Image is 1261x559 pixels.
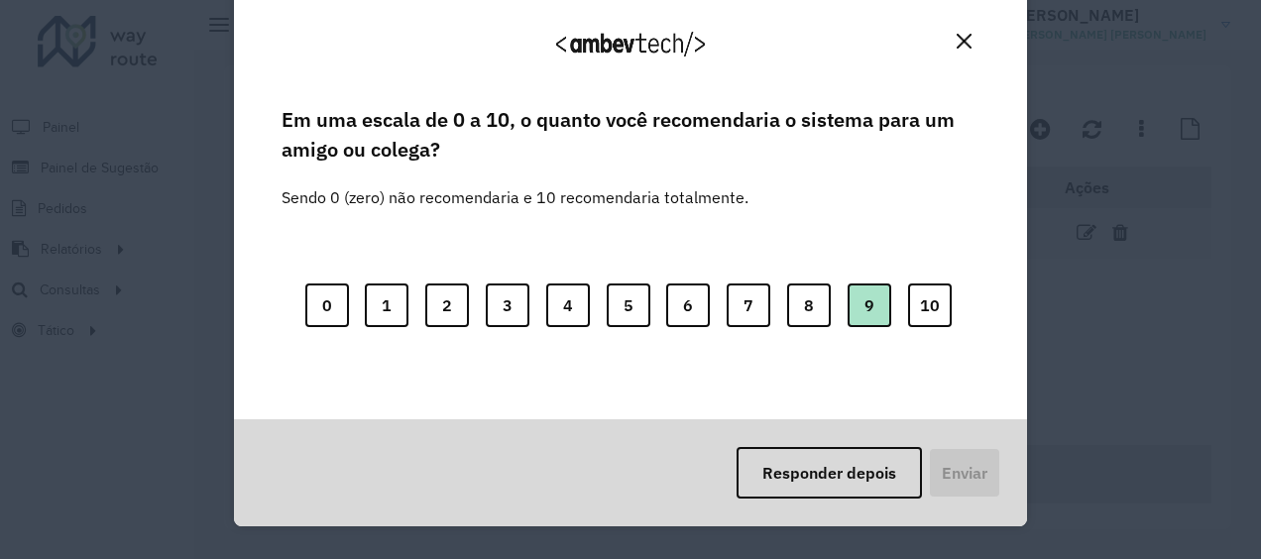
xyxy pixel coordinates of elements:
button: 7 [727,283,770,327]
button: 0 [305,283,349,327]
button: Responder depois [737,447,922,499]
button: 6 [666,283,710,327]
button: 1 [365,283,408,327]
label: Em uma escala de 0 a 10, o quanto você recomendaria o sistema para um amigo ou colega? [282,105,979,166]
button: 4 [546,283,590,327]
button: 9 [848,283,891,327]
label: Sendo 0 (zero) não recomendaria e 10 recomendaria totalmente. [282,162,748,209]
button: 5 [607,283,650,327]
button: Close [949,26,979,56]
button: 10 [908,283,952,327]
img: Logo Ambevtech [556,32,705,56]
button: 2 [425,283,469,327]
button: 8 [787,283,831,327]
img: Close [957,34,972,49]
button: 3 [486,283,529,327]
